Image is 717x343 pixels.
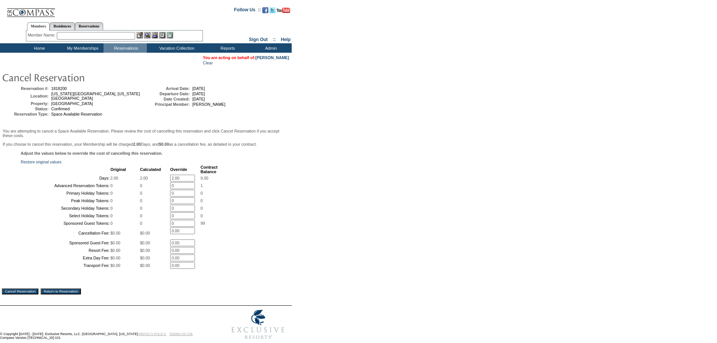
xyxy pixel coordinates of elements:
td: Select Holiday Tokens: [21,212,110,219]
span: 0 [140,191,142,195]
td: Reservation Type: [3,112,49,116]
a: Reservations [75,22,103,30]
td: Days: [21,175,110,181]
input: Cancel Reservation [2,288,38,294]
td: Follow Us :: [234,6,261,15]
span: 0 [140,206,142,210]
a: Follow us on Twitter [269,9,276,14]
span: 1 [201,183,203,188]
span: Space Available Reservation [51,112,102,116]
span: 0 [201,206,203,210]
td: Transport Fee: [21,262,110,269]
span: 0 [140,221,142,226]
a: Restore original values [21,160,61,164]
b: Original [110,167,126,172]
td: Peak Holiday Tokens: [21,197,110,204]
span: [PERSON_NAME] [192,102,225,107]
td: Secondary Holiday Tokens: [21,205,110,212]
a: Help [281,37,291,42]
img: Become our fan on Facebook [262,7,268,13]
td: Property: [3,101,49,106]
span: 2.00 [140,176,148,180]
td: Vacation Collection [147,43,205,53]
span: $0.00 [110,256,120,260]
p: You are attempting to cancel a Space Available Reservation. Please review the cost of cancelling ... [3,129,289,138]
img: Compass Home [6,2,55,17]
td: Resort Fee: [21,247,110,254]
td: Primary Holiday Tokens: [21,190,110,197]
img: View [144,32,151,38]
td: Home [17,43,60,53]
span: $0.00 [110,231,120,235]
span: $0.00 [110,263,120,268]
span: 0 [201,198,203,203]
span: $0.00 [140,248,150,253]
a: Become our fan on Facebook [262,9,268,14]
td: Departure Date: [145,91,190,96]
td: Principal Member: [145,102,190,107]
span: [US_STATE][GEOGRAPHIC_DATA], [US_STATE][GEOGRAPHIC_DATA] [51,91,140,101]
a: Clear [203,61,213,65]
b: $0.00 [159,142,169,146]
span: 0 [201,191,203,195]
span: 1818200 [51,86,67,91]
td: Sponsored Guest Tokens: [21,220,110,227]
span: 2.00 [110,176,118,180]
div: Member Name: [28,32,57,38]
span: [DATE] [192,86,205,91]
span: 0 [110,206,113,210]
td: Extra Day Fee: [21,255,110,261]
span: 0 [140,198,142,203]
input: Return to Reservation [41,288,81,294]
img: Follow us on Twitter [269,7,276,13]
td: Reports [205,43,248,53]
b: Adjust the values below to override the cost of cancelling this reservation. [21,151,163,155]
img: Subscribe to our YouTube Channel [277,8,290,13]
span: You are acting on behalf of: [203,55,289,60]
td: Location: [3,91,49,101]
a: TERMS OF USE [169,332,193,336]
td: Advanced Reservation Tokens: [21,182,110,189]
img: Impersonate [152,32,158,38]
td: Status: [3,107,49,111]
span: $0.00 [140,241,150,245]
span: 0 [110,191,113,195]
span: 99 [201,221,205,226]
span: 0 [110,183,113,188]
td: Date Created: [145,97,190,101]
span: $0.00 [110,248,120,253]
span: :: [273,37,276,42]
td: Reservation #: [3,86,49,91]
span: 0 [110,213,113,218]
span: $0.00 [110,241,120,245]
a: PRIVACY POLICY [139,332,166,336]
td: Sponsored Guest Fee: [21,239,110,246]
a: Sign Out [249,37,268,42]
span: 0 [201,213,203,218]
span: [GEOGRAPHIC_DATA] [51,101,93,106]
b: Calculated [140,167,161,172]
span: 0 [140,213,142,218]
a: Subscribe to our YouTube Channel [277,9,290,14]
td: My Memberships [60,43,104,53]
a: [PERSON_NAME] [256,55,289,60]
td: Arrival Date: [145,86,190,91]
td: Reservations [104,43,147,53]
span: $0.00 [140,256,150,260]
img: Reservations [159,32,166,38]
span: [DATE] [192,97,205,101]
img: b_edit.gif [137,32,143,38]
b: Override [170,167,187,172]
span: Confirmed [51,107,70,111]
span: 0 [110,221,113,226]
td: Cancellation Fee: [21,227,110,239]
b: Contract Balance [201,165,218,174]
span: $0.00 [140,231,150,235]
b: 2.00 [133,142,141,146]
span: 0 [140,183,142,188]
span: [DATE] [192,91,205,96]
span: $0.00 [140,263,150,268]
span: 0 [110,198,113,203]
img: pgTtlCancelRes.gif [2,70,152,85]
a: Residences [50,22,75,30]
